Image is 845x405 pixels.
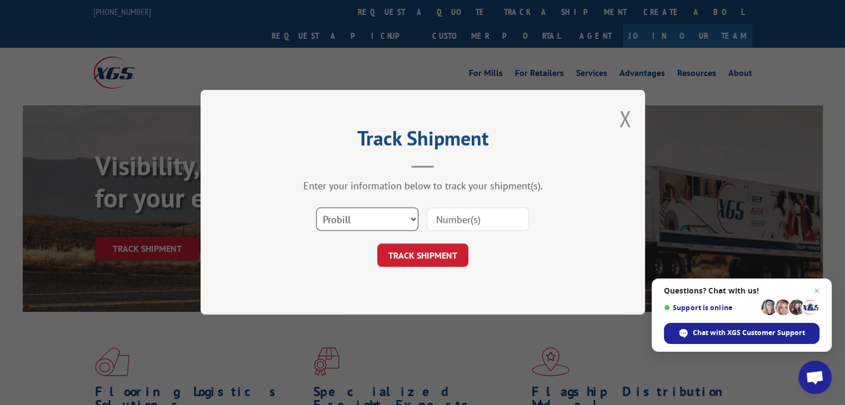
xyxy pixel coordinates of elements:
[664,323,819,344] span: Chat with XGS Customer Support
[798,361,832,394] a: Open chat
[619,104,631,133] button: Close modal
[427,208,529,231] input: Number(s)
[256,180,589,193] div: Enter your information below to track your shipment(s).
[256,130,589,151] h2: Track Shipment
[664,303,757,312] span: Support is online
[377,244,468,267] button: TRACK SHIPMENT
[664,286,819,295] span: Questions? Chat with us!
[693,328,805,338] span: Chat with XGS Customer Support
